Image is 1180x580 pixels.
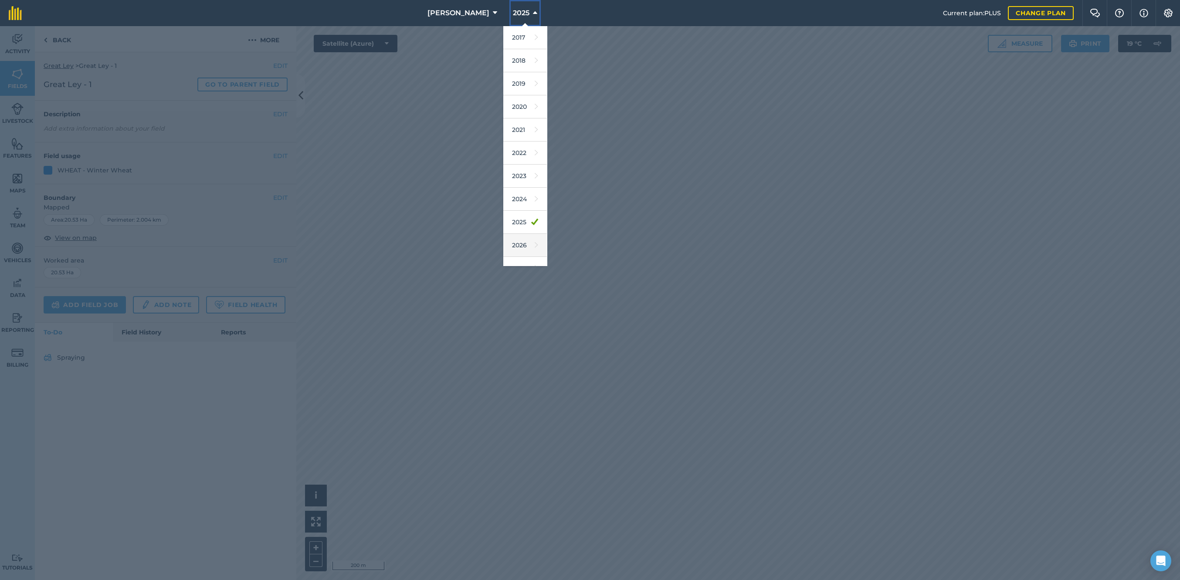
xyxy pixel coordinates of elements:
a: Change plan [1008,6,1074,20]
img: A cog icon [1163,9,1173,17]
a: 2024 [503,188,547,211]
img: Two speech bubbles overlapping with the left bubble in the forefront [1090,9,1100,17]
div: Open Intercom Messenger [1150,550,1171,571]
a: 2017 [503,26,547,49]
a: 2025 [503,211,547,234]
a: 2026 [503,234,547,257]
span: 2025 [513,8,529,18]
span: [PERSON_NAME] [427,8,489,18]
a: 2019 [503,72,547,95]
a: 2027 [503,257,547,280]
a: 2021 [503,118,547,142]
img: fieldmargin Logo [9,6,22,20]
a: 2018 [503,49,547,72]
img: A question mark icon [1114,9,1125,17]
a: 2023 [503,165,547,188]
img: svg+xml;base64,PHN2ZyB4bWxucz0iaHR0cDovL3d3dy53My5vcmcvMjAwMC9zdmciIHdpZHRoPSIxNyIgaGVpZ2h0PSIxNy... [1139,8,1148,18]
a: 2020 [503,95,547,118]
span: Current plan : PLUS [943,8,1001,18]
a: 2022 [503,142,547,165]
